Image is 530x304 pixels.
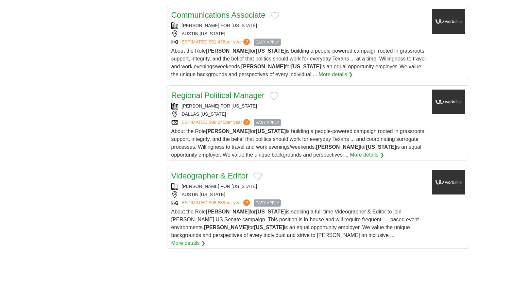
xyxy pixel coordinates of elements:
span: ? [243,199,250,206]
span: About the Role for is seeking a full-time Videographer & Editor to join [PERSON_NAME] US Senate c... [171,209,419,238]
div: DALLAS [US_STATE] [171,111,427,118]
div: AUSTIN [US_STATE] [171,191,427,198]
a: ESTIMATED:$68,689per year? [182,199,251,207]
strong: [US_STATE] [254,225,284,230]
strong: [US_STATE] [291,64,321,69]
a: ESTIMATED:$51,435per year? [182,39,251,46]
a: ESTIMATED:$98,045per year? [182,119,251,126]
span: About the Role for is building a people-powered campaign rooted in grassroots support, integrity,... [171,128,424,158]
strong: [PERSON_NAME] [206,48,249,54]
a: Regional Political Manager [171,91,265,100]
strong: [PERSON_NAME] [206,209,249,214]
button: Add to favorite jobs [253,173,262,180]
a: More details ❯ [318,71,353,78]
img: Company logo [432,90,465,114]
span: ? [243,119,250,126]
button: Add to favorite jobs [270,92,278,100]
strong: [US_STATE] [256,209,286,214]
strong: [PERSON_NAME] [206,128,249,134]
a: Communications Associate [171,10,265,19]
span: EASY APPLY [254,199,281,207]
div: AUSTIN [US_STATE] [171,30,427,37]
strong: [US_STATE] [366,144,396,150]
div: [PERSON_NAME] FOR [US_STATE] [171,22,427,29]
span: $51,435 [209,39,225,44]
strong: [US_STATE] [256,48,286,54]
span: About the Role for is building a people-powered campaign rooted in grassroots support, integrity,... [171,48,426,77]
button: Add to favorite jobs [271,12,279,20]
strong: [PERSON_NAME] [241,64,285,69]
strong: [US_STATE] [256,128,286,134]
span: $68,689 [209,200,225,205]
div: [PERSON_NAME] FOR [US_STATE] [171,103,427,110]
span: EASY APPLY [254,39,281,46]
iframe: Sign in with Google Dialog [396,7,523,74]
strong: [PERSON_NAME] [204,225,248,230]
a: More details ❯ [350,151,384,159]
a: More details ❯ [171,239,206,247]
div: [PERSON_NAME] FOR [US_STATE] [171,183,427,190]
span: $98,045 [209,120,225,125]
strong: [PERSON_NAME] [316,144,360,150]
img: Company logo [432,170,465,194]
a: Videographer & Editor [171,171,248,180]
span: EASY APPLY [254,119,281,126]
span: ? [243,39,250,45]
